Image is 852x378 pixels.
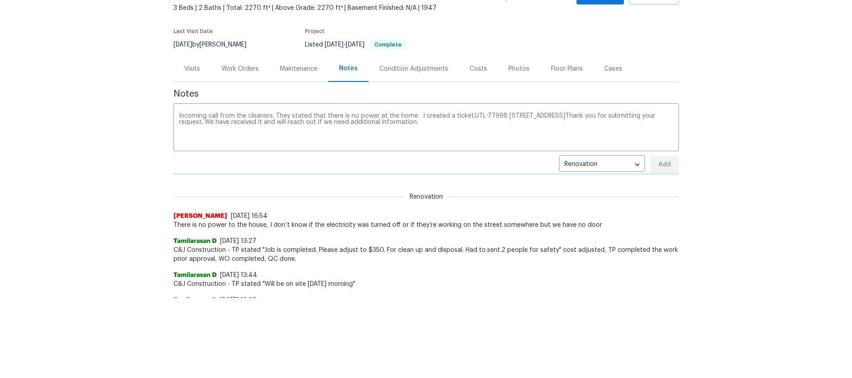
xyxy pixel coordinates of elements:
span: There is no power to the house, I don’t know if the electricity was turned off or if they’re work... [174,221,679,229]
span: Listed [305,42,406,48]
span: [DATE] [174,42,192,48]
div: Maintenance [280,64,318,73]
span: [DATE] [346,42,365,48]
span: [DATE] 13:44 [220,272,257,278]
div: Photos [509,64,530,73]
span: - [325,42,365,48]
div: Notes [339,64,358,73]
div: Costs [470,64,487,73]
span: Complete [371,42,405,47]
span: Tamilarasan D [174,296,216,305]
span: C&J Construction - TP stated "Job is completed. Please adjust to $350. For clean up and disposal.... [174,246,679,263]
span: [DATE] [325,42,343,48]
span: Tamilarasan D [174,237,216,246]
span: [DATE] 13:27 [220,238,256,244]
div: Cases [604,64,622,73]
span: Tamilarasan D [174,271,216,280]
div: Floor Plans [551,64,583,73]
span: Last Visit Date [174,29,213,34]
div: Work Orders [221,64,259,73]
span: [DATE] 16:54 [231,213,267,219]
span: Project [305,29,325,34]
span: [PERSON_NAME] [174,212,227,221]
div: Renovation [559,154,645,176]
span: C&J Construction - TP stated "Will be on site [DATE] morning" [174,280,679,289]
div: Condition Adjustments [379,64,448,73]
span: Notes [174,89,679,98]
div: Visits [184,64,200,73]
div: by [PERSON_NAME] [174,39,257,50]
span: Renovation [404,192,448,201]
span: 3 Beds | 2 Baths | Total: 2270 ft² | Above Grade: 2270 ft² | Basement Finished: N/A | 1947 [174,4,498,13]
span: [DATE] 13:20 [220,297,257,303]
textarea: Incoming call from the cleaners. They stated that there is no power at the home. I created a tick... [179,113,674,144]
